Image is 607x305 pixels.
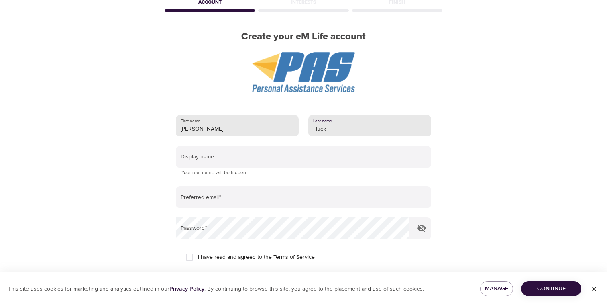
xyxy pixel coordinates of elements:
[163,31,444,43] h2: Create your eM Life account
[198,253,315,262] span: I have read and agreed to the
[273,253,315,262] a: Terms of Service
[528,284,575,294] span: Continue
[487,284,507,294] span: Manage
[169,285,204,293] a: Privacy Policy
[521,281,581,296] button: Continue
[181,169,426,177] p: Your real name will be hidden.
[252,52,355,92] img: PAS%20logo.png
[480,281,513,296] button: Manage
